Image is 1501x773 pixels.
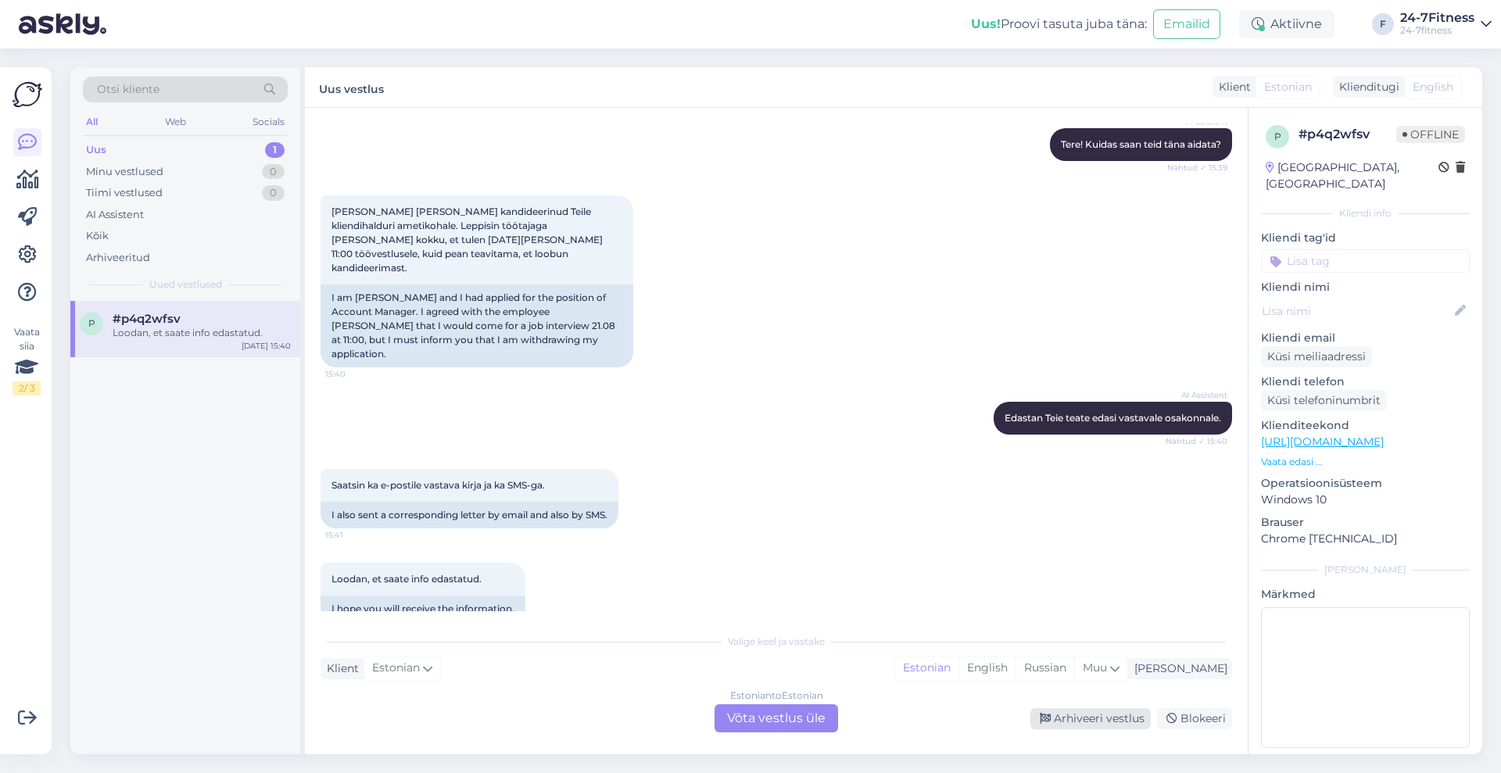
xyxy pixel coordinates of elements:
[13,325,41,395] div: Vaata siia
[249,112,288,132] div: Socials
[1169,389,1227,401] span: AI Assistent
[242,340,291,352] div: [DATE] 15:40
[1261,435,1384,449] a: [URL][DOMAIN_NAME]
[1261,330,1470,346] p: Kliendi email
[149,277,222,292] span: Uued vestlused
[86,250,150,266] div: Arhiveeritud
[1005,412,1221,424] span: Edastan Teie teate edasi vastavale osakonnale.
[13,381,41,395] div: 2 / 3
[1030,708,1151,729] div: Arhiveeri vestlus
[1261,346,1372,367] div: Küsi meiliaadressi
[971,16,1001,31] b: Uus!
[321,596,525,622] div: I hope you will receive the information.
[1261,563,1470,577] div: [PERSON_NAME]
[1299,125,1396,144] div: # p4q2wfsv
[1128,660,1227,677] div: [PERSON_NAME]
[262,185,285,201] div: 0
[1261,417,1470,434] p: Klienditeekond
[372,660,420,677] span: Estonian
[1261,475,1470,492] p: Operatsioonisüsteem
[1400,24,1474,37] div: 24-7fitness
[162,112,189,132] div: Web
[730,689,823,703] div: Estonian to Estonian
[895,657,958,680] div: Estonian
[1213,79,1251,95] div: Klient
[1413,79,1453,95] span: English
[1261,586,1470,603] p: Märkmed
[1157,708,1232,729] div: Blokeeri
[86,142,106,158] div: Uus
[1261,206,1470,220] div: Kliendi info
[321,660,359,677] div: Klient
[86,207,144,223] div: AI Assistent
[325,368,384,380] span: 15:40
[321,635,1232,649] div: Valige keel ja vastake
[1264,79,1312,95] span: Estonian
[97,81,159,98] span: Otsi kliente
[1239,10,1334,38] div: Aktiivne
[1153,9,1220,39] button: Emailid
[86,185,163,201] div: Tiimi vestlused
[1261,374,1470,390] p: Kliendi telefon
[1274,131,1281,142] span: p
[86,164,163,180] div: Minu vestlused
[1261,230,1470,246] p: Kliendi tag'id
[321,285,633,367] div: I am [PERSON_NAME] and I had applied for the position of Account Manager. I agreed with the emplo...
[83,112,101,132] div: All
[113,326,291,340] div: Loodan, et saate info edastatud.
[1061,138,1221,150] span: Tere! Kuidas saan teid täna aidata?
[1167,162,1227,174] span: Nähtud ✓ 15:39
[265,142,285,158] div: 1
[1266,159,1438,192] div: [GEOGRAPHIC_DATA], [GEOGRAPHIC_DATA]
[1400,12,1492,37] a: 24-7Fitness24-7fitness
[715,704,838,732] div: Võta vestlus üle
[1396,126,1465,143] span: Offline
[1261,249,1470,273] input: Lisa tag
[319,77,384,98] label: Uus vestlus
[1166,435,1227,447] span: Nähtud ✓ 15:40
[1261,455,1470,469] p: Vaata edasi ...
[1400,12,1474,24] div: 24-7Fitness
[113,312,181,326] span: #p4q2wfsv
[958,657,1016,680] div: English
[971,15,1147,34] div: Proovi tasuta juba täna:
[1261,279,1470,295] p: Kliendi nimi
[1016,657,1074,680] div: Russian
[1372,13,1394,35] div: F
[331,206,605,274] span: [PERSON_NAME] [PERSON_NAME] kandideerinud Teile kliendihalduri ametikohale. Leppisin töötajaga [P...
[331,573,482,585] span: Loodan, et saate info edastatud.
[325,529,384,541] span: 15:41
[88,317,95,329] span: p
[262,164,285,180] div: 0
[321,502,618,528] div: I also sent a corresponding letter by email and also by SMS.
[331,479,545,491] span: Saatsin ka e-postile vastava kirja ja ka SMS-ga.
[1261,531,1470,547] p: Chrome [TECHNICAL_ID]
[86,228,109,244] div: Kõik
[1261,514,1470,531] p: Brauser
[13,80,42,109] img: Askly Logo
[1261,492,1470,508] p: Windows 10
[1083,660,1107,675] span: Muu
[1333,79,1399,95] div: Klienditugi
[1262,302,1452,320] input: Lisa nimi
[1261,390,1387,411] div: Küsi telefoninumbrit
